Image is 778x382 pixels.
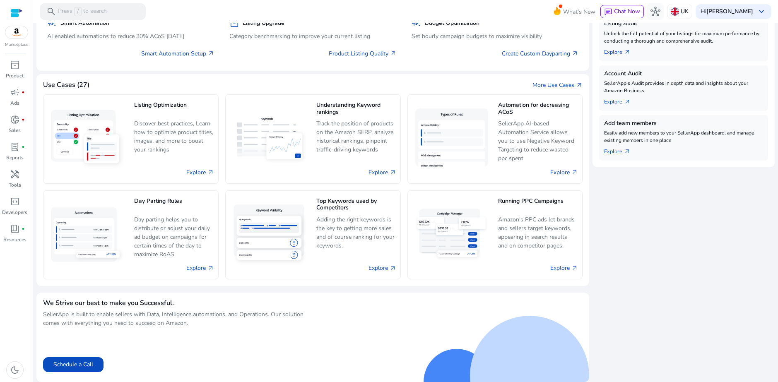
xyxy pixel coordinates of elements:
p: Unlock the full potential of your listings for maximum performance by conducting a thorough and c... [604,30,763,45]
img: Top Keywords used by Competitors [230,201,310,268]
a: Explorearrow_outward [604,144,637,156]
p: Track the position of products on the Amazon SERP, analyze historical rankings, pinpoint traffic-... [316,119,396,154]
p: Press to search [58,7,107,16]
img: amazon.svg [5,26,28,38]
h5: Smart Automation [60,20,109,27]
h5: Top Keywords used by Competitors [316,198,396,212]
span: chat [604,8,612,16]
img: Listing Optimization [48,106,128,172]
p: Hi [701,9,753,14]
span: arrow_outward [390,50,397,57]
p: UK [681,4,689,19]
h5: Understanding Keyword rankings [316,102,396,116]
span: arrow_outward [208,50,214,57]
p: Ads [10,99,19,107]
img: Running PPC Campaigns [412,205,492,264]
h4: We Strive our best to make you Successful. [43,299,313,307]
img: Automation for decreasing ACoS [412,105,492,173]
p: SellerApp is built to enable sellers with Data, Intelligence automations, and Operations. Our sol... [43,310,313,327]
p: Day parting helps you to distribute or adjust your daily ad budget on campaigns for certain times... [134,215,214,259]
p: AI enabled automations to reduce 30% ACoS [DATE] [47,32,214,41]
span: Chat Now [614,7,640,15]
span: search [46,7,56,17]
span: arrow_outward [624,148,631,155]
h5: Account Audit [604,70,763,77]
span: arrow_outward [572,50,578,57]
span: campaign [47,18,57,28]
h4: Use Cases (27) [43,81,89,89]
span: arrow_outward [390,265,396,271]
span: arrow_outward [624,99,631,105]
p: Marketplace [5,42,28,48]
button: chatChat Now [600,5,644,18]
a: Explorearrow_outward [604,45,637,56]
span: fiber_manual_record [22,91,25,94]
span: fiber_manual_record [22,118,25,121]
button: hub [647,3,664,20]
a: Explore [550,168,578,177]
p: Resources [3,236,26,243]
p: Reports [6,154,24,161]
span: keyboard_arrow_down [756,7,766,17]
span: arrow_outward [207,265,214,271]
a: Product Listing Quality [329,49,397,58]
img: uk.svg [671,7,679,16]
span: campaign [412,18,422,28]
span: What's New [563,5,595,19]
span: arrow_outward [576,82,583,89]
p: Adding the right keywords is the key to getting more sales and of course ranking for your keywords. [316,215,396,250]
img: Understanding Keyword rankings [230,111,310,167]
span: fiber_manual_record [22,227,25,231]
p: Tools [9,181,21,189]
a: Create Custom Dayparting [502,49,578,58]
span: book_4 [10,224,20,234]
span: donut_small [10,115,20,125]
a: Smart Automation Setup [141,49,214,58]
span: inventory_2 [229,18,239,28]
a: Explore [369,168,396,177]
img: Day Parting Rules [48,204,128,266]
span: fiber_manual_record [22,145,25,149]
a: Explore [369,264,396,272]
a: Explore [186,168,214,177]
span: hub [650,7,660,17]
span: arrow_outward [571,265,578,271]
h5: Budget Optimization [425,20,479,27]
a: Explore [186,264,214,272]
span: inventory_2 [10,60,20,70]
a: Explorearrow_outward [604,94,637,106]
h5: Automation for decreasing ACoS [498,102,578,116]
p: Developers [2,209,27,216]
p: Set hourly campaign budgets to maximize visibility [412,32,579,41]
p: SellerApp AI-based Automation Service allows you to use Negative Keyword Targeting to reduce wast... [498,119,578,163]
h5: Running PPC Campaigns [498,198,578,212]
p: SellerApp's Audit provides in depth data and insights about your Amazon Business. [604,79,763,94]
span: arrow_outward [624,49,631,55]
h5: Add team members [604,120,763,127]
p: Category benchmarking to improve your current listing [229,32,397,41]
h5: Day Parting Rules [134,198,214,212]
p: Product [6,72,24,79]
button: Schedule a Call [43,357,104,372]
b: [PERSON_NAME] [706,7,753,15]
span: campaign [10,87,20,97]
h5: Listing Optimization [134,102,214,116]
h5: Listing Upgrade [243,20,284,27]
p: Easily add new members to your SellerApp dashboard, and manage existing members in one place [604,129,763,144]
span: lab_profile [10,142,20,152]
span: / [74,7,82,16]
a: More Use Casesarrow_outward [532,81,583,89]
span: arrow_outward [207,169,214,175]
span: code_blocks [10,197,20,207]
p: Amazon's PPC ads let brands and sellers target keywords, appearing in search results and on compe... [498,215,578,250]
p: Sales [9,127,21,134]
span: handyman [10,169,20,179]
span: arrow_outward [390,169,396,175]
span: dark_mode [10,365,20,375]
a: Explore [550,264,578,272]
span: arrow_outward [571,169,578,175]
p: Discover best practices, Learn how to optimize product titles, images, and more to boost your ran... [134,119,214,154]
